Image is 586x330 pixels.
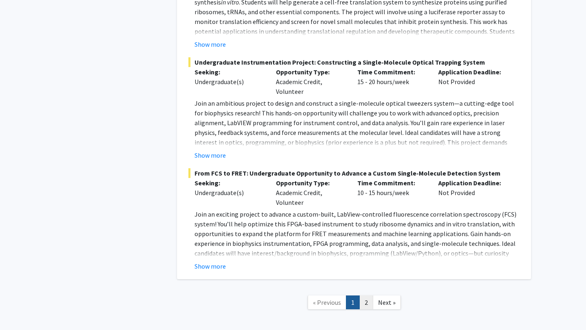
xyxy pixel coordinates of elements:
[195,77,264,87] div: Undergraduate(s)
[438,178,507,188] p: Application Deadline:
[195,67,264,77] p: Seeking:
[270,178,351,207] div: Academic Credit, Volunteer
[378,298,396,306] span: Next »
[346,295,360,310] a: 1
[188,168,520,178] span: From FCS to FRET: Undergraduate Opportunity to Advance a Custom Single-Molecule Detection System
[438,67,507,77] p: Application Deadline:
[313,298,341,306] span: « Previous
[195,188,264,198] div: Undergraduate(s)
[195,178,264,188] p: Seeking:
[276,178,345,188] p: Opportunity Type:
[270,67,351,96] div: Academic Credit, Volunteer
[432,178,514,207] div: Not Provided
[195,99,516,166] span: Join an ambitious project to design and construct a single-molecule optical tweezers system—a cut...
[373,295,401,310] a: Next
[195,150,226,160] button: Show more
[351,67,433,96] div: 15 - 20 hours/week
[308,295,346,310] a: Previous Page
[359,295,373,310] a: 2
[188,57,520,67] span: Undergraduate Instrumentation Project: Constructing a Single-Molecule Optical Trapping System
[357,67,426,77] p: Time Commitment:
[177,287,531,320] nav: Page navigation
[357,178,426,188] p: Time Commitment:
[432,67,514,96] div: Not Provided
[6,293,35,324] iframe: Chat
[276,67,345,77] p: Opportunity Type:
[351,178,433,207] div: 10 - 15 hours/week
[195,210,516,277] span: Join an exciting project to advance a custom-built, LabView-controlled fluorescence correlation s...
[195,261,226,271] button: Show more
[195,39,226,49] button: Show more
